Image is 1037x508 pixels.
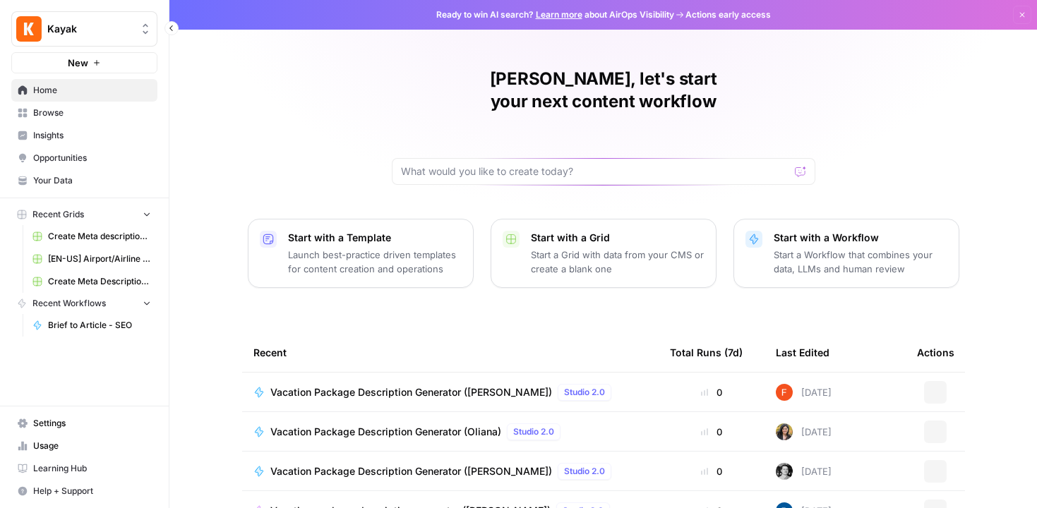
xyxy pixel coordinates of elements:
input: What would you like to create today? [401,164,789,179]
span: Usage [33,440,151,452]
span: Insights [33,129,151,142]
img: 4vx69xode0b6rvenq8fzgxnr47hp [776,463,793,480]
a: Home [11,79,157,102]
span: Home [33,84,151,97]
span: Kayak [47,22,133,36]
span: Browse [33,107,151,119]
span: New [68,56,88,70]
p: Start a Grid with data from your CMS or create a blank one [531,248,705,276]
div: [DATE] [776,423,832,440]
span: Create Meta description ([PERSON_NAME]) Grid [48,230,151,243]
img: re7xpd5lpd6r3te7ued3p9atxw8h [776,423,793,440]
div: [DATE] [776,384,832,401]
span: Studio 2.0 [564,465,605,478]
div: Total Runs (7d) [670,333,743,372]
button: Recent Workflows [11,293,157,314]
div: Last Edited [776,333,829,372]
button: Workspace: Kayak [11,11,157,47]
a: Create Meta Description ([PERSON_NAME]) Grid [26,270,157,293]
span: Ready to win AI search? about AirOps Visibility [436,8,674,21]
a: Learning Hub [11,457,157,480]
button: Recent Grids [11,204,157,225]
p: Start a Workflow that combines your data, LLMs and human review [774,248,947,276]
a: Vacation Package Description Generator ([PERSON_NAME])Studio 2.0 [253,463,647,480]
span: Actions early access [685,8,771,21]
div: 0 [670,464,753,478]
button: Start with a TemplateLaunch best-practice driven templates for content creation and operations [248,219,474,288]
p: Start with a Template [288,231,462,245]
h1: [PERSON_NAME], let's start your next content workflow [392,68,815,113]
a: Opportunities [11,147,157,169]
span: Help + Support [33,485,151,497]
div: Actions [917,333,954,372]
p: Launch best-practice driven templates for content creation and operations [288,248,462,276]
button: Start with a GridStart a Grid with data from your CMS or create a blank one [491,219,717,288]
a: Browse [11,102,157,124]
button: New [11,52,157,73]
a: Usage [11,435,157,457]
span: Vacation Package Description Generator ([PERSON_NAME]) [270,464,552,478]
a: Your Data [11,169,157,192]
img: Kayak Logo [16,16,42,42]
a: Insights [11,124,157,147]
span: Create Meta Description ([PERSON_NAME]) Grid [48,275,151,288]
a: Learn more [536,9,582,20]
a: Vacation Package Description Generator (Oliana)Studio 2.0 [253,423,647,440]
span: Vacation Package Description Generator ([PERSON_NAME]) [270,385,552,399]
span: Opportunities [33,152,151,164]
span: Your Data [33,174,151,187]
a: Settings [11,412,157,435]
a: Brief to Article - SEO [26,314,157,337]
span: Recent Grids [32,208,84,221]
div: Recent [253,333,647,372]
a: [EN-US] Airport/Airline Content Refresh [26,248,157,270]
span: Vacation Package Description Generator (Oliana) [270,425,501,439]
p: Start with a Grid [531,231,705,245]
span: Recent Workflows [32,297,106,310]
span: Studio 2.0 [564,386,605,399]
p: Start with a Workflow [774,231,947,245]
div: 0 [670,425,753,439]
span: Brief to Article - SEO [48,319,151,332]
a: Create Meta description ([PERSON_NAME]) Grid [26,225,157,248]
span: Learning Hub [33,462,151,475]
div: [DATE] [776,463,832,480]
div: 0 [670,385,753,399]
button: Start with a WorkflowStart a Workflow that combines your data, LLMs and human review [733,219,959,288]
button: Help + Support [11,480,157,502]
span: Studio 2.0 [513,425,554,438]
a: Vacation Package Description Generator ([PERSON_NAME])Studio 2.0 [253,384,647,401]
img: 5e7wduwzxuy6rs9japgirzdrp9i4 [776,384,793,401]
span: Settings [33,417,151,430]
span: [EN-US] Airport/Airline Content Refresh [48,253,151,265]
